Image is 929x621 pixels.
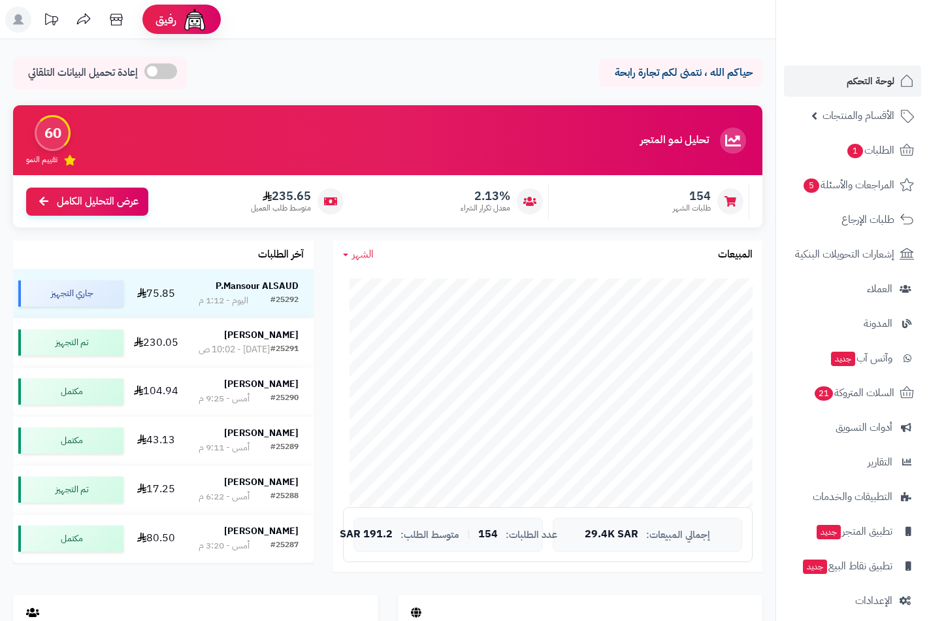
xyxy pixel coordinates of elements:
span: | [467,529,470,539]
span: المراجعات والأسئلة [802,176,894,194]
a: السلات المتروكة21 [784,377,921,409]
div: #25287 [270,539,299,552]
span: إعادة تحميل البيانات التلقائي [28,65,138,80]
h3: آخر الطلبات [258,249,304,261]
div: مكتمل [18,378,123,405]
a: إشعارات التحويلات البنكية [784,239,921,270]
span: السلات المتروكة [813,384,894,402]
span: طلبات الإرجاع [841,210,894,229]
strong: [PERSON_NAME] [224,475,299,489]
a: تطبيق المتجرجديد [784,516,921,547]
span: تطبيق المتجر [815,522,892,541]
div: #25292 [270,294,299,307]
td: 43.13 [129,416,184,465]
span: معدل تكرار الشراء [461,203,510,214]
span: الأقسام والمنتجات [823,107,894,125]
span: 154 [673,189,711,203]
span: وآتس آب [830,349,892,367]
a: المدونة [784,308,921,339]
strong: [PERSON_NAME] [224,426,299,440]
div: تم التجهيز [18,477,123,503]
span: رفيق [155,12,176,27]
span: إجمالي المبيعات: [646,529,710,541]
span: جديد [831,352,855,366]
td: 75.85 [129,269,184,318]
a: أدوات التسويق [784,412,921,443]
h3: المبيعات [718,249,753,261]
span: المدونة [864,314,892,333]
img: logo-2.png [840,37,917,64]
span: الإعدادات [855,592,892,610]
a: طلبات الإرجاع [784,204,921,235]
span: 29.4K SAR [585,529,638,541]
div: جاري التجهيز [18,280,123,307]
span: 21 [815,386,833,401]
div: #25291 [270,343,299,356]
div: تم التجهيز [18,329,123,356]
div: أمس - 9:25 م [199,392,250,405]
span: التقارير [868,453,892,471]
div: #25289 [270,441,299,454]
div: اليوم - 1:12 م [199,294,248,307]
span: تقييم النمو [26,154,57,165]
h3: تحليل نمو المتجر [640,135,709,146]
td: 230.05 [129,318,184,367]
span: 1 [847,144,863,158]
span: أدوات التسويق [836,418,892,437]
span: لوحة التحكم [847,72,894,90]
span: الشهر [352,246,374,262]
span: جديد [817,525,841,539]
span: الطلبات [846,141,894,159]
div: [DATE] - 10:02 ص [199,343,270,356]
a: العملاء [784,273,921,305]
p: حياكم الله ، نتمنى لكم تجارة رابحة [609,65,753,80]
a: التطبيقات والخدمات [784,481,921,512]
td: 104.94 [129,367,184,416]
div: #25288 [270,490,299,503]
div: مكتمل [18,428,123,454]
span: 154 [478,529,498,541]
span: 5 [804,178,819,193]
span: متوسط طلب العميل [251,203,311,214]
a: تحديثات المنصة [35,7,67,36]
span: جديد [803,560,827,574]
div: أمس - 9:11 م [199,441,250,454]
span: متوسط الطلب: [400,529,459,541]
a: وآتس آبجديد [784,343,921,374]
span: طلبات الشهر [673,203,711,214]
a: الشهر [343,247,374,262]
span: 235.65 [251,189,311,203]
span: التطبيقات والخدمات [813,488,892,506]
span: تطبيق نقاط البيع [802,557,892,575]
span: إشعارات التحويلات البنكية [795,245,894,263]
strong: [PERSON_NAME] [224,377,299,391]
td: 17.25 [129,465,184,514]
td: 80.50 [129,514,184,563]
a: عرض التحليل الكامل [26,188,148,216]
a: تطبيق نقاط البيعجديد [784,550,921,582]
strong: [PERSON_NAME] [224,328,299,342]
div: أمس - 6:22 م [199,490,250,503]
strong: [PERSON_NAME] [224,524,299,538]
div: #25290 [270,392,299,405]
div: أمس - 3:20 م [199,539,250,552]
span: العملاء [867,280,892,298]
a: الإعدادات [784,585,921,616]
span: 2.13% [461,189,510,203]
span: عرض التحليل الكامل [57,194,139,209]
a: الطلبات1 [784,135,921,166]
div: مكتمل [18,526,123,552]
span: عدد الطلبات: [506,529,557,541]
a: لوحة التحكم [784,65,921,97]
strong: P.Mansour ALSAUD [216,279,299,293]
a: التقارير [784,446,921,478]
img: ai-face.png [182,7,208,33]
span: 191.2 SAR [340,529,393,541]
a: المراجعات والأسئلة5 [784,169,921,201]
